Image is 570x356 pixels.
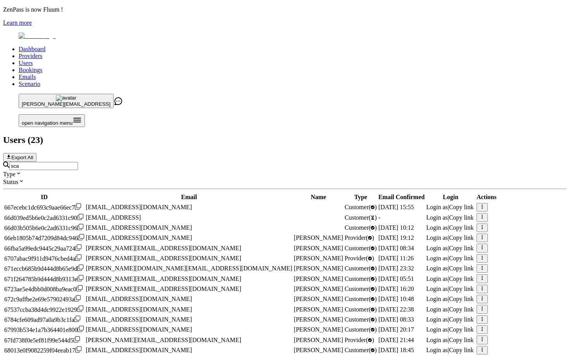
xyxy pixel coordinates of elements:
span: [EMAIL_ADDRESS][DOMAIN_NAME] [86,326,192,333]
div: | [426,326,475,333]
span: [EMAIL_ADDRESS][DOMAIN_NAME] [86,306,192,313]
div: | [426,224,475,231]
span: Copy link [449,337,474,343]
span: [EMAIL_ADDRESS][DOMAIN_NAME] [86,234,192,241]
span: validated [345,224,377,231]
div: | [426,245,475,252]
span: Login as [426,245,448,251]
img: Fluum Logo [19,33,56,40]
span: [PERSON_NAME][EMAIL_ADDRESS] [22,101,111,107]
span: Login as [426,214,448,221]
span: validated [345,255,374,261]
span: [PERSON_NAME] [294,275,343,282]
span: [DATE] 08:33 [378,316,414,323]
div: | [426,316,475,323]
div: Click to copy [4,285,84,293]
span: [PERSON_NAME][DOMAIN_NAME][EMAIL_ADDRESS][DOMAIN_NAME] [86,265,292,272]
span: Login as [426,306,448,313]
span: Copy link [449,296,474,302]
span: Copy link [449,234,474,241]
span: pending [345,214,377,221]
span: [DATE] 18:45 [378,347,414,353]
span: [DATE] 20:17 [378,326,414,333]
span: validated [345,296,377,302]
div: | [426,337,475,344]
span: [EMAIL_ADDRESS][DOMAIN_NAME] [86,204,192,210]
span: [DATE] 15:55 [378,204,414,210]
span: validated [345,326,377,333]
th: Email Confirmed [378,193,425,201]
a: Learn more [3,19,32,26]
span: [EMAIL_ADDRESS][DOMAIN_NAME] [86,347,192,353]
span: [PERSON_NAME] [294,296,343,302]
div: Click to copy [4,203,84,211]
div: Click to copy [4,346,84,354]
span: Login as [426,234,448,241]
div: Click to copy [4,336,84,344]
div: Type [3,170,567,178]
div: | [426,265,475,272]
div: Click to copy [4,275,84,283]
span: [PERSON_NAME][EMAIL_ADDRESS][DOMAIN_NAME] [86,275,241,282]
span: Login as [426,285,448,292]
div: Click to copy [4,265,84,272]
div: Click to copy [4,255,84,262]
span: Login as [426,337,448,343]
span: validated [345,337,374,343]
span: Copy link [449,275,474,282]
span: Copy link [449,255,474,261]
div: Click to copy [4,244,84,252]
span: Copy link [449,204,474,210]
span: [DATE] 08:34 [378,245,414,251]
button: Open menu [19,114,85,127]
th: ID [4,193,85,201]
div: Click to copy [4,214,84,222]
div: Click to copy [4,326,84,334]
span: [PERSON_NAME][EMAIL_ADDRESS][DOMAIN_NAME] [86,337,241,343]
span: Copy link [449,224,474,231]
h2: Users ( 23 ) [3,135,567,145]
a: Bookings [19,67,42,73]
div: Click to copy [4,224,84,232]
p: ZenPass is now Fluum ! [3,6,567,13]
span: open navigation menu [22,120,73,126]
span: [DATE] 19:12 [378,234,414,241]
input: Search by email [9,162,78,170]
span: Login as [426,316,448,323]
span: [PERSON_NAME] [294,285,343,292]
span: validated [345,265,377,272]
span: Login as [426,347,448,353]
span: [EMAIL_ADDRESS][DOMAIN_NAME] [86,316,192,323]
a: Scenario [19,81,40,87]
span: Login as [426,255,448,261]
div: | [426,255,475,262]
span: [DATE] 21:44 [378,337,414,343]
div: Click to copy [4,234,84,242]
span: Login as [426,204,448,210]
div: | [426,347,475,354]
span: Copy link [449,347,474,353]
div: | [426,285,475,292]
span: validated [345,204,377,210]
span: Copy link [449,316,474,323]
th: Name [294,193,344,201]
span: validated [345,245,377,251]
span: [DATE] 05:51 [378,275,414,282]
div: | [426,204,475,211]
span: [PERSON_NAME] [294,326,343,333]
span: [PERSON_NAME] [294,265,343,272]
span: [PERSON_NAME] [294,255,343,261]
span: Login as [426,296,448,302]
th: Actions [476,193,497,201]
span: Login as [426,326,448,333]
span: [PERSON_NAME][EMAIL_ADDRESS][DOMAIN_NAME] [86,285,241,292]
span: [PERSON_NAME] [294,234,343,241]
span: [DATE] 11:26 [378,255,414,261]
div: | [426,296,475,303]
span: Copy link [449,285,474,292]
span: [PERSON_NAME][EMAIL_ADDRESS][DOMAIN_NAME] [86,245,241,251]
a: Emails [19,74,36,80]
span: [PERSON_NAME] [294,245,343,251]
span: validated [345,275,377,282]
a: Users [19,60,33,66]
